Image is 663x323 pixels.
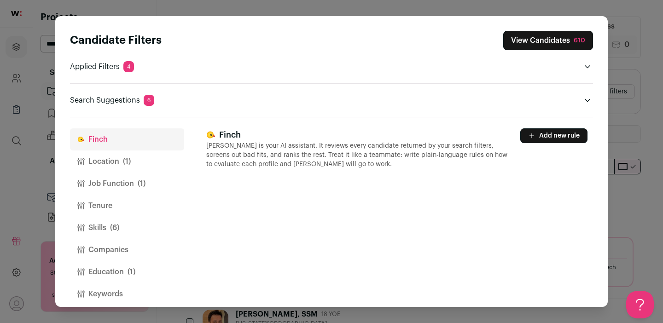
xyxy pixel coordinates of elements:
[70,95,154,106] p: Search Suggestions
[70,239,184,261] button: Companies
[138,178,145,189] span: (1)
[110,222,119,233] span: (6)
[123,156,131,167] span: (1)
[70,283,184,305] button: Keywords
[206,128,509,141] h3: Finch
[144,95,154,106] span: 6
[206,141,509,169] p: [PERSON_NAME] is your AI assistant. It reviews every candidate returned by your search filters, s...
[70,173,184,195] button: Job Function(1)
[520,128,587,143] button: Add new rule
[70,195,184,217] button: Tenure
[123,61,134,72] span: 4
[503,31,593,50] button: Close search preferences
[70,217,184,239] button: Skills(6)
[70,35,162,46] strong: Candidate Filters
[70,128,184,150] button: Finch
[70,261,184,283] button: Education(1)
[626,291,654,318] iframe: Help Scout Beacon - Open
[574,36,585,45] div: 610
[70,150,184,173] button: Location(1)
[70,61,134,72] p: Applied Filters
[128,266,135,277] span: (1)
[582,61,593,72] button: Open applied filters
